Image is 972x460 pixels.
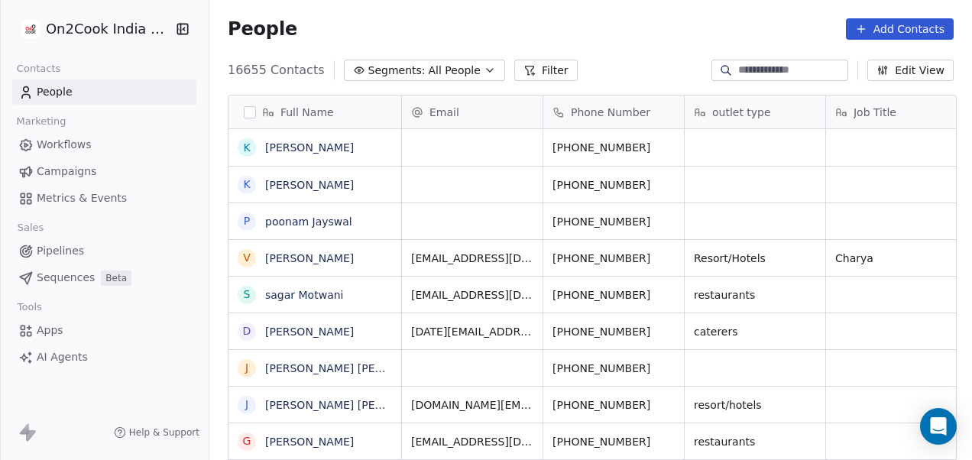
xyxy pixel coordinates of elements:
span: Contacts [10,57,67,80]
span: Phone Number [571,105,650,120]
span: Pipelines [37,243,84,259]
span: Workflows [37,137,92,153]
span: Sales [11,216,50,239]
button: Add Contacts [846,18,954,40]
div: Phone Number [543,96,684,128]
span: Metrics & Events [37,190,127,206]
a: [PERSON_NAME] [PERSON_NAME] [265,399,446,411]
span: [PHONE_NUMBER] [552,397,675,413]
div: V [243,250,251,266]
span: [PHONE_NUMBER] [552,214,675,229]
a: Metrics & Events [12,186,196,211]
span: [PHONE_NUMBER] [552,434,675,449]
span: [DATE][EMAIL_ADDRESS][DOMAIN_NAME] [411,324,533,339]
div: p [244,213,250,229]
span: [PHONE_NUMBER] [552,140,675,155]
span: outlet type [712,105,771,120]
div: J [245,360,248,376]
span: Tools [11,296,48,319]
a: [PERSON_NAME] [265,436,354,448]
span: Help & Support [129,426,199,439]
span: Beta [101,270,131,286]
span: [PHONE_NUMBER] [552,177,675,193]
div: D [243,323,251,339]
span: restaurants [694,434,816,449]
span: People [228,18,297,40]
span: Job Title [854,105,896,120]
span: Segments: [368,63,426,79]
span: 16655 Contacts [228,61,325,79]
a: [PERSON_NAME] [265,141,354,154]
div: G [243,433,251,449]
a: Help & Support [114,426,199,439]
a: Pipelines [12,238,196,264]
span: Charya [835,251,957,266]
div: K [243,177,250,193]
span: [EMAIL_ADDRESS][DOMAIN_NAME] [411,251,533,266]
span: caterers [694,324,816,339]
span: All People [429,63,481,79]
span: Sequences [37,270,95,286]
a: People [12,79,196,105]
span: AI Agents [37,349,88,365]
a: Campaigns [12,159,196,184]
a: SequencesBeta [12,265,196,290]
div: Open Intercom Messenger [920,408,957,445]
span: [PHONE_NUMBER] [552,361,675,376]
img: on2cook%20logo-04%20copy.jpg [21,20,40,38]
div: J [245,397,248,413]
span: resort/hotels [694,397,816,413]
a: [PERSON_NAME] [PERSON_NAME] [265,362,446,374]
div: outlet type [685,96,825,128]
span: Apps [37,322,63,339]
span: [DOMAIN_NAME][EMAIL_ADDRESS][DOMAIN_NAME] [411,397,533,413]
a: poonam Jayswal [265,215,352,228]
div: Full Name [228,96,401,128]
span: Full Name [280,105,334,120]
a: AI Agents [12,345,196,370]
a: sagar Motwani [265,289,343,301]
div: Email [402,96,543,128]
span: [EMAIL_ADDRESS][DOMAIN_NAME] [411,287,533,303]
span: [PHONE_NUMBER] [552,251,675,266]
div: Job Title [826,96,967,128]
button: On2Cook India Pvt. Ltd. [18,16,165,42]
span: Marketing [10,110,73,133]
span: Campaigns [37,164,96,180]
span: restaurants [694,287,816,303]
a: [PERSON_NAME] [265,252,354,264]
a: Apps [12,318,196,343]
span: [EMAIL_ADDRESS][DOMAIN_NAME] [411,434,533,449]
span: On2Cook India Pvt. Ltd. [46,19,172,39]
span: People [37,84,73,100]
span: [PHONE_NUMBER] [552,287,675,303]
span: [PHONE_NUMBER] [552,324,675,339]
div: s [244,287,251,303]
span: Resort/Hotels [694,251,816,266]
span: Email [429,105,459,120]
a: Workflows [12,132,196,157]
a: [PERSON_NAME] [265,326,354,338]
button: Edit View [867,60,954,81]
a: [PERSON_NAME] [265,179,354,191]
div: K [243,140,250,156]
button: Filter [514,60,578,81]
